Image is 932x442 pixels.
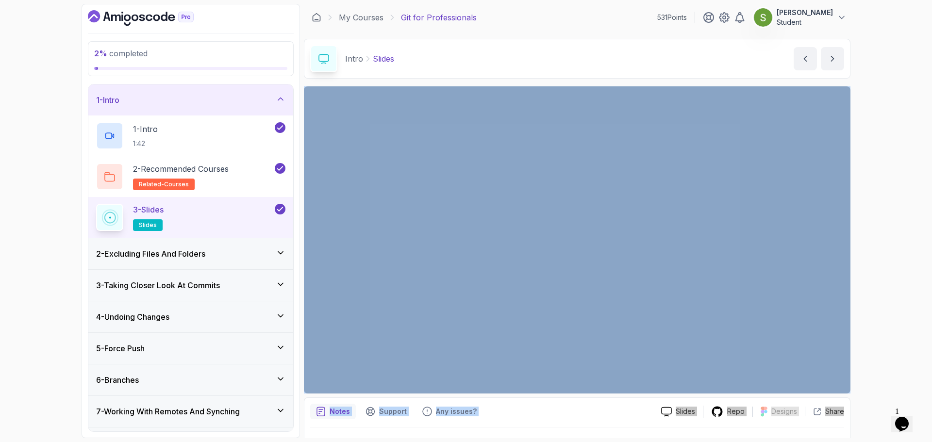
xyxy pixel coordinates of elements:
button: 1-Intro [88,84,293,115]
img: user profile image [754,8,772,27]
button: previous content [794,47,817,70]
p: [PERSON_NAME] [777,8,833,17]
span: completed [94,49,148,58]
button: user profile image[PERSON_NAME]Student [753,8,847,27]
button: notes button [310,404,356,419]
a: Dashboard [312,13,321,22]
button: 2-Excluding Files And Folders [88,238,293,269]
p: Slides [373,53,394,65]
button: 5-Force Push [88,333,293,364]
button: 3-Slidesslides [96,204,285,231]
a: Repo [703,406,752,418]
p: Designs [771,407,797,416]
p: Slides [676,407,695,416]
p: Support [379,407,407,416]
p: 2 - Recommended Courses [133,163,229,175]
h3: 7 - Working With Remotes And Synching [96,406,240,417]
button: 6-Branches [88,364,293,395]
button: Feedback button [416,404,483,419]
h3: 2 - Excluding Files And Folders [96,248,205,260]
h3: 1 - Intro [96,94,119,106]
button: 2-Recommended Coursesrelated-courses [96,163,285,190]
button: 7-Working With Remotes And Synching [88,396,293,427]
iframe: chat widget [891,403,922,432]
span: slides [139,221,157,229]
p: Share [825,407,844,416]
a: My Courses [339,12,383,23]
h3: 3 - Taking Closer Look At Commits [96,279,220,291]
p: Intro [345,53,363,65]
h3: 5 - Force Push [96,343,145,354]
button: 3-Taking Closer Look At Commits [88,270,293,301]
h3: 6 - Branches [96,374,139,386]
button: Share [805,407,844,416]
h3: 4 - Undoing Changes [96,311,169,323]
button: Support button [360,404,413,419]
button: next content [821,47,844,70]
p: Repo [727,407,745,416]
p: Git for Professionals [401,12,477,23]
p: Notes [330,407,350,416]
p: 1 - Intro [133,123,158,135]
a: Dashboard [88,10,216,26]
span: 2 % [94,49,107,58]
a: Slides [653,407,703,417]
p: 531 Points [657,13,687,22]
p: Any issues? [436,407,477,416]
p: 1:42 [133,139,158,148]
p: Student [777,17,833,27]
span: related-courses [139,180,189,188]
p: 3 - Slides [133,204,164,215]
button: 1-Intro1:42 [96,122,285,149]
button: 4-Undoing Changes [88,301,293,332]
